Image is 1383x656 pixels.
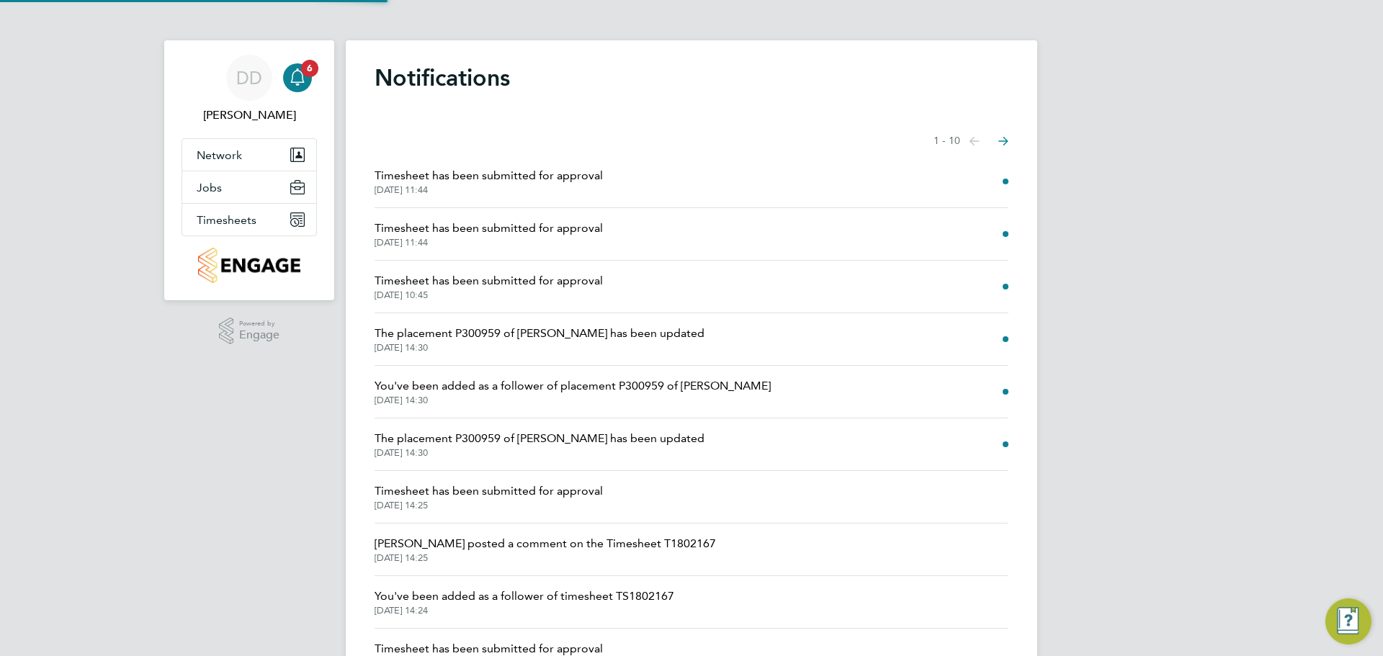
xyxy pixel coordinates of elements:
[182,204,316,235] button: Timesheets
[375,535,716,564] a: [PERSON_NAME] posted a comment on the Timesheet T1802167[DATE] 14:25
[197,148,242,162] span: Network
[236,68,262,87] span: DD
[219,318,280,345] a: Powered byEngage
[375,325,704,342] span: The placement P300959 of [PERSON_NAME] has been updated
[375,167,603,196] a: Timesheet has been submitted for approval[DATE] 11:44
[375,377,771,395] span: You've been added as a follower of placement P300959 of [PERSON_NAME]
[1325,598,1371,644] button: Engage Resource Center
[375,63,1008,92] h1: Notifications
[375,430,704,447] span: The placement P300959 of [PERSON_NAME] has been updated
[375,535,716,552] span: [PERSON_NAME] posted a comment on the Timesheet T1802167
[375,184,603,196] span: [DATE] 11:44
[934,127,1008,156] nav: Select page of notifications list
[375,395,771,406] span: [DATE] 14:30
[375,605,674,616] span: [DATE] 14:24
[375,220,603,237] span: Timesheet has been submitted for approval
[375,588,674,605] span: You've been added as a follower of timesheet TS1802167
[182,248,317,283] a: Go to home page
[375,482,603,511] a: Timesheet has been submitted for approval[DATE] 14:25
[375,588,674,616] a: You've been added as a follower of timesheet TS1802167[DATE] 14:24
[301,60,318,77] span: 6
[375,342,704,354] span: [DATE] 14:30
[375,377,771,406] a: You've been added as a follower of placement P300959 of [PERSON_NAME][DATE] 14:30
[375,552,716,564] span: [DATE] 14:25
[198,248,300,283] img: countryside-properties-logo-retina.png
[239,318,279,330] span: Powered by
[164,40,334,300] nav: Main navigation
[375,272,603,289] span: Timesheet has been submitted for approval
[197,181,222,194] span: Jobs
[375,447,704,459] span: [DATE] 14:30
[283,55,312,101] a: 6
[197,213,256,227] span: Timesheets
[375,272,603,301] a: Timesheet has been submitted for approval[DATE] 10:45
[375,167,603,184] span: Timesheet has been submitted for approval
[375,289,603,301] span: [DATE] 10:45
[182,139,316,171] button: Network
[182,55,317,124] a: DD[PERSON_NAME]
[934,134,960,148] span: 1 - 10
[375,500,603,511] span: [DATE] 14:25
[375,430,704,459] a: The placement P300959 of [PERSON_NAME] has been updated[DATE] 14:30
[182,107,317,124] span: Dan Daykin
[375,325,704,354] a: The placement P300959 of [PERSON_NAME] has been updated[DATE] 14:30
[375,220,603,248] a: Timesheet has been submitted for approval[DATE] 11:44
[239,329,279,341] span: Engage
[182,171,316,203] button: Jobs
[375,237,603,248] span: [DATE] 11:44
[375,482,603,500] span: Timesheet has been submitted for approval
